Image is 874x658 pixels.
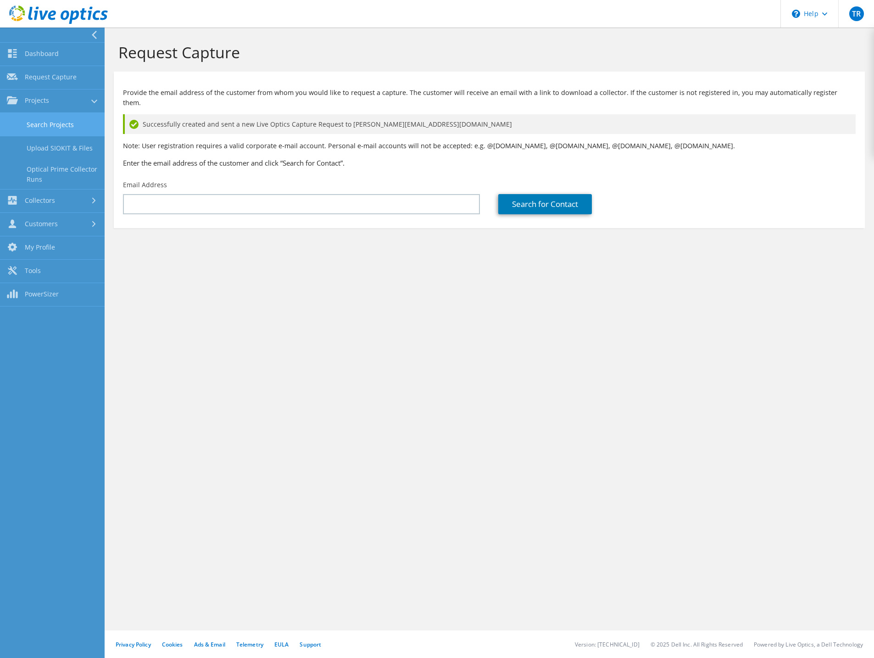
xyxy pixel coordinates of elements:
[575,641,640,648] li: Version: [TECHNICAL_ID]
[651,641,743,648] li: © 2025 Dell Inc. All Rights Reserved
[194,641,225,648] a: Ads & Email
[123,180,167,190] label: Email Address
[116,641,151,648] a: Privacy Policy
[123,88,856,108] p: Provide the email address of the customer from whom you would like to request a capture. The cust...
[792,10,800,18] svg: \n
[123,158,856,168] h3: Enter the email address of the customer and click “Search for Contact”.
[118,43,856,62] h1: Request Capture
[123,141,856,151] p: Note: User registration requires a valid corporate e-mail account. Personal e-mail accounts will ...
[236,641,263,648] a: Telemetry
[162,641,183,648] a: Cookies
[754,641,863,648] li: Powered by Live Optics, a Dell Technology
[498,194,592,214] a: Search for Contact
[849,6,864,21] span: TR
[274,641,289,648] a: EULA
[143,119,512,129] span: Successfully created and sent a new Live Optics Capture Request to [PERSON_NAME][EMAIL_ADDRESS][D...
[300,641,321,648] a: Support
